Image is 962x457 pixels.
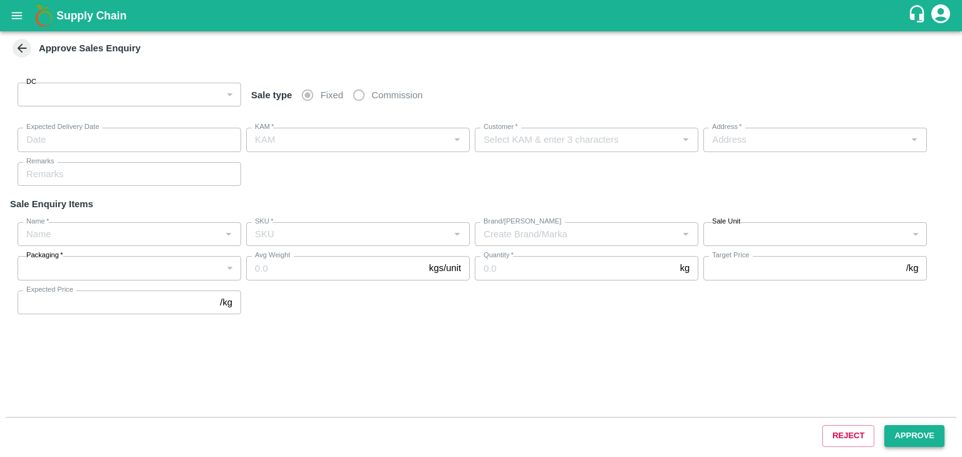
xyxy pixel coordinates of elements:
label: Address [712,122,742,132]
input: Address [707,131,903,148]
b: Supply Chain [56,9,127,22]
img: logo [31,3,56,28]
button: Reject [822,425,874,447]
div: customer-support [908,4,929,27]
span: Sale type [246,90,297,100]
button: open drawer [3,1,31,30]
p: kgs/unit [429,261,461,275]
label: Avg Weight [255,250,291,260]
label: Target Price [712,250,749,260]
label: Brand/[PERSON_NAME] [484,217,561,227]
span: Commission [371,88,423,102]
input: SKU [250,226,445,242]
strong: Sale Enquiry Items [10,199,93,209]
label: Packaging [26,250,63,260]
input: Choose date [18,128,232,151]
strong: Approve Sales Enquiry [39,43,141,53]
label: Expected Delivery Date [26,122,99,132]
label: DC [26,77,36,87]
label: Quantity [484,250,514,260]
div: account of current user [929,3,952,29]
label: Expected Price [26,285,73,295]
label: Customer [484,122,518,132]
input: Create Brand/Marka [478,226,674,242]
span: Fixed [321,88,343,102]
label: KAM [255,122,274,132]
input: KAM [250,131,445,148]
button: Approve [884,425,944,447]
p: /kg [220,295,232,309]
a: Supply Chain [56,7,908,24]
p: kg [680,261,690,275]
input: Remarks [18,162,241,186]
input: 0.0 [246,256,424,280]
input: 0.0 [475,256,675,280]
label: Sale Unit [712,217,740,227]
input: Name [21,226,217,242]
input: Select KAM & enter 3 characters [478,131,674,148]
label: Remarks [26,157,54,167]
label: SKU [255,217,273,227]
p: /kg [906,261,919,275]
label: Name [26,217,49,227]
